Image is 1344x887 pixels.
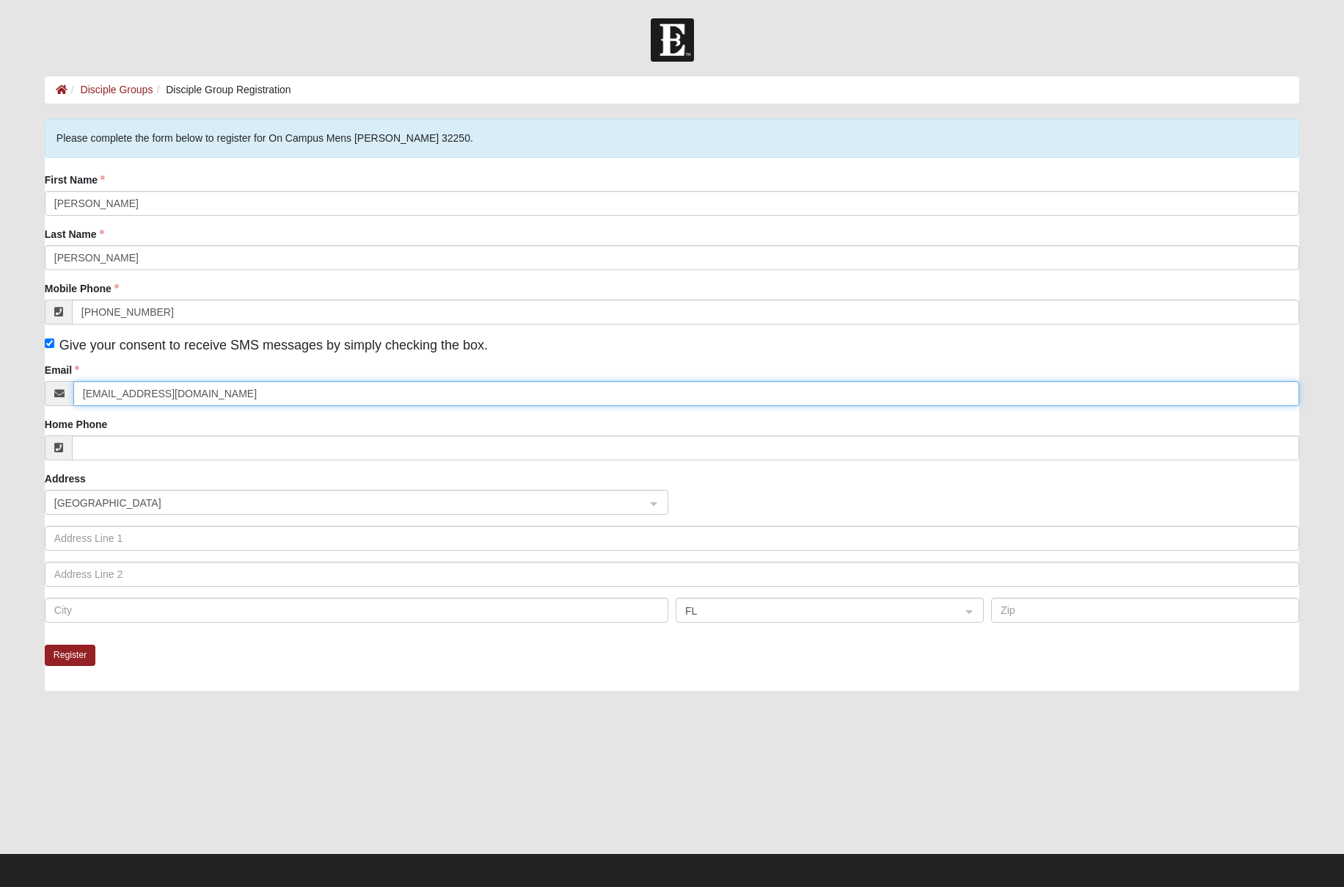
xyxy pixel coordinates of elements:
[45,417,108,432] label: Home Phone
[45,119,1299,158] div: Please complete the form below to register for On Campus Mens [PERSON_NAME] 32250.
[45,338,54,348] input: Give your consent to receive SMS messages by simply checking the box.
[45,598,668,623] input: City
[45,173,105,187] label: First Name
[45,526,1299,551] input: Address Line 1
[54,495,632,511] span: United States
[651,18,694,62] img: Church of Eleven22 Logo
[991,598,1299,623] input: Zip
[685,603,948,619] span: FL
[45,471,86,486] label: Address
[45,281,119,296] label: Mobile Phone
[153,82,291,98] li: Disciple Group Registration
[45,645,96,666] button: Register
[59,338,488,352] span: Give your consent to receive SMS messages by simply checking the box.
[45,227,104,242] label: Last Name
[45,363,79,377] label: Email
[81,84,153,95] a: Disciple Groups
[45,562,1299,587] input: Address Line 2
